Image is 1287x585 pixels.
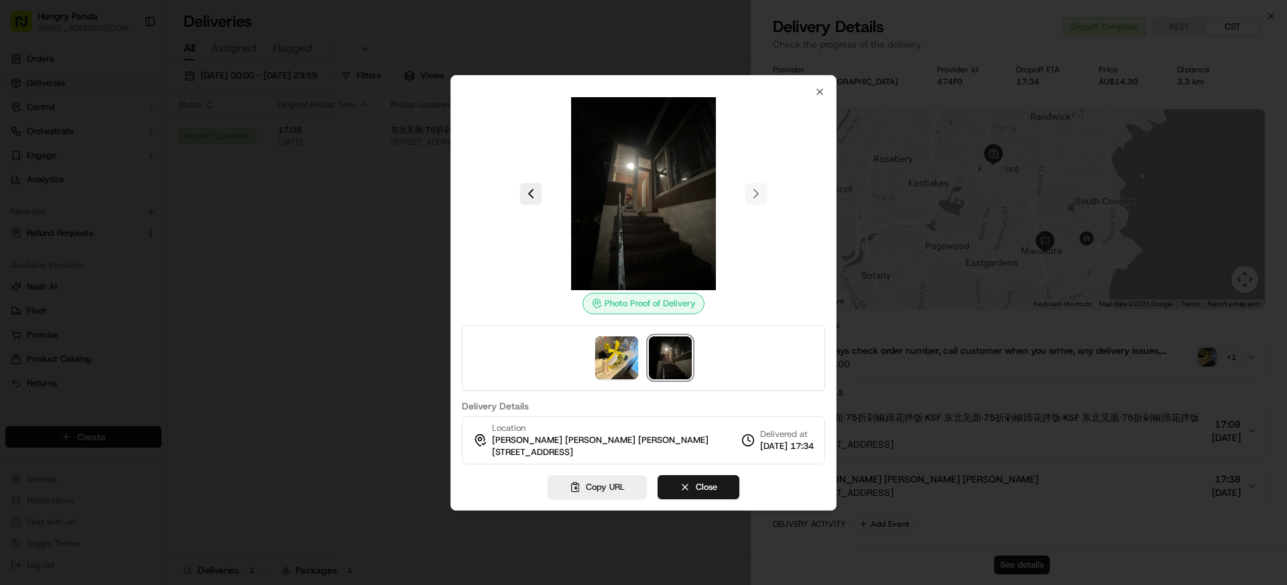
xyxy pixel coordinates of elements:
button: Start new chat [228,132,244,148]
button: See all [208,172,244,188]
span: 8月27日 [119,244,150,255]
input: Got a question? Start typing here... [35,86,241,101]
div: Photo Proof of Delivery [583,293,704,314]
img: Nash [13,13,40,40]
label: Delivery Details [462,401,825,411]
span: Knowledge Base [27,300,103,313]
div: Past conversations [13,174,90,185]
span: 9月17日 [52,208,83,218]
a: Powered byPylon [95,332,162,342]
p: Welcome 👋 [13,54,244,75]
a: 💻API Documentation [108,294,221,318]
div: 📗 [13,301,24,312]
img: photo_proof_of_delivery image [547,97,740,290]
img: 1736555255976-a54dd68f-1ca7-489b-9aae-adbdc363a1c4 [13,128,38,152]
div: Start new chat [60,128,220,141]
span: [DATE] 17:34 [760,440,814,452]
div: 💻 [113,301,124,312]
button: Copy URL [548,475,647,499]
span: • [111,244,116,255]
button: Close [658,475,739,499]
span: • [44,208,49,218]
img: 8016278978528_b943e370aa5ada12b00a_72.png [28,128,52,152]
img: Asif Zaman Khan [13,231,35,253]
span: Delivered at [760,428,814,440]
a: 📗Knowledge Base [8,294,108,318]
span: Pylon [133,332,162,342]
span: Location [492,422,526,434]
span: [STREET_ADDRESS] [492,446,573,458]
img: photo_proof_of_delivery image [649,336,692,379]
span: [PERSON_NAME] [42,244,109,255]
span: API Documentation [127,300,215,313]
img: 1736555255976-a54dd68f-1ca7-489b-9aae-adbdc363a1c4 [27,245,38,255]
div: We're available if you need us! [60,141,184,152]
span: [PERSON_NAME] [PERSON_NAME] [PERSON_NAME] [492,434,709,446]
img: photo_proof_of_pickup image [595,336,638,379]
